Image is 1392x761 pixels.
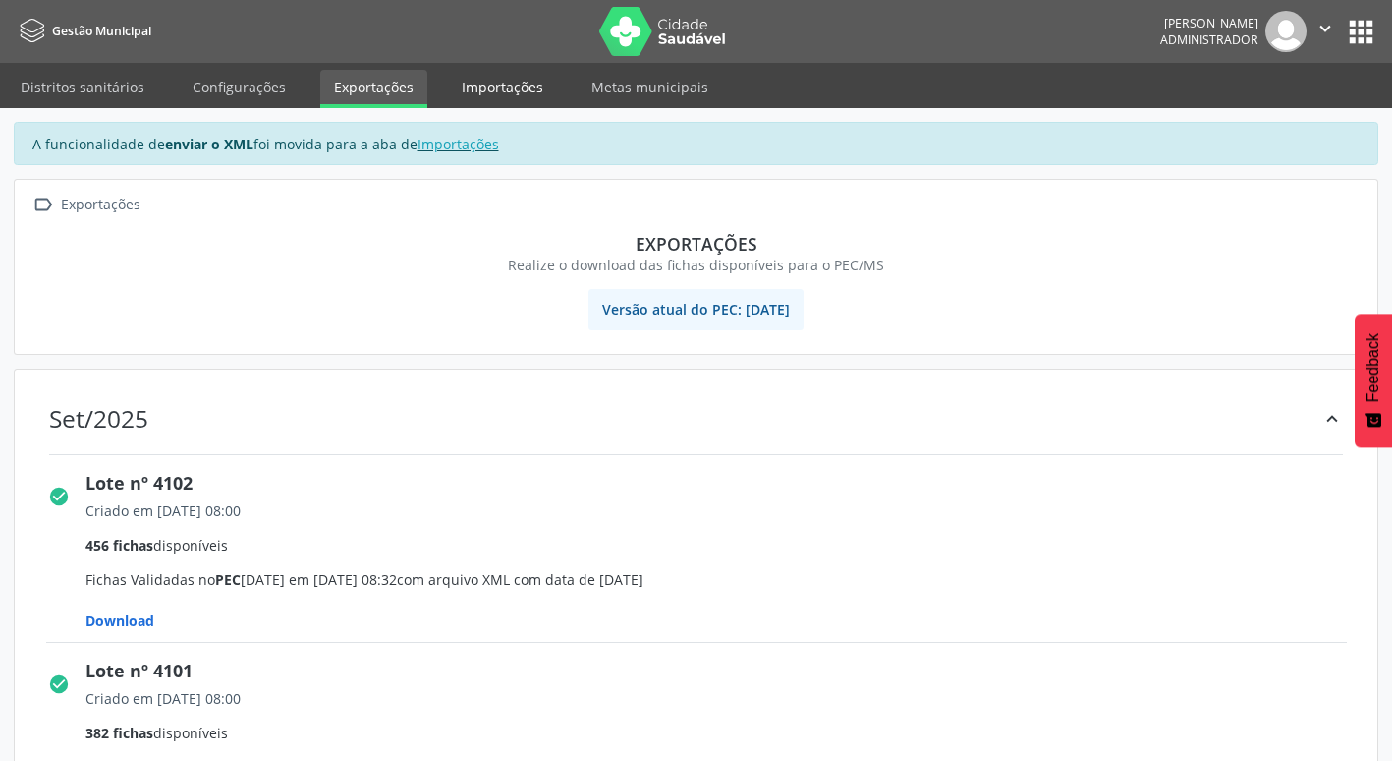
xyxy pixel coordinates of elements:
[578,70,722,104] a: Metas municipais
[85,723,1361,743] div: disponíveis
[1307,11,1344,52] button: 
[57,191,143,219] div: Exportações
[179,70,300,104] a: Configurações
[85,688,1361,709] div: Criado em [DATE] 08:00
[1355,314,1392,447] button: Feedback - Mostrar pesquisa
[165,135,253,153] strong: enviar o XML
[215,570,241,589] span: PEC
[42,233,1350,255] div: Exportações
[1321,408,1343,430] i: keyboard_arrow_up
[1344,15,1378,49] button: apps
[418,135,499,153] a: Importações
[28,191,57,219] i: 
[85,500,1361,631] span: Fichas Validadas no [DATE] em [DATE] 08:32
[588,289,804,330] span: Versão atual do PEC: [DATE]
[7,70,158,104] a: Distritos sanitários
[85,724,153,742] span: 382 fichas
[1265,11,1307,52] img: img
[1321,404,1343,433] div: keyboard_arrow_up
[85,658,1361,684] div: Lote nº 4101
[1160,31,1258,48] span: Administrador
[85,612,154,630] span: Download
[85,500,1361,521] div: Criado em [DATE] 08:00
[52,23,151,39] span: Gestão Municipal
[448,70,557,104] a: Importações
[1314,18,1336,39] i: 
[1160,15,1258,31] div: [PERSON_NAME]
[85,470,1361,497] div: Lote nº 4102
[48,673,70,695] i: check_circle
[14,15,151,47] a: Gestão Municipal
[320,70,427,108] a: Exportações
[42,255,1350,275] div: Realize o download das fichas disponíveis para o PEC/MS
[28,191,143,219] a:  Exportações
[85,536,153,555] span: 456 fichas
[397,570,643,589] span: com arquivo XML com data de [DATE]
[48,486,70,507] i: check_circle
[49,404,148,433] div: Set/2025
[85,535,1361,556] div: disponíveis
[14,122,1378,165] div: A funcionalidade de foi movida para a aba de
[1364,333,1382,402] span: Feedback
